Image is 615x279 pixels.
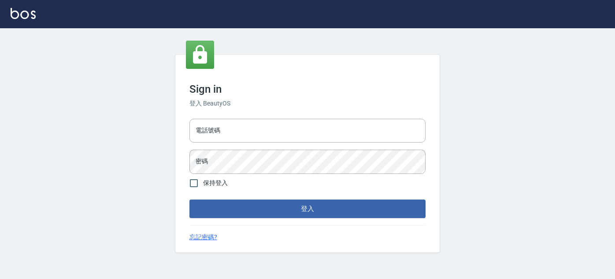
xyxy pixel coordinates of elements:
[189,99,426,108] h6: 登入 BeautyOS
[189,83,426,95] h3: Sign in
[203,178,228,188] span: 保持登入
[189,233,217,242] a: 忘記密碼?
[11,8,36,19] img: Logo
[189,200,426,218] button: 登入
